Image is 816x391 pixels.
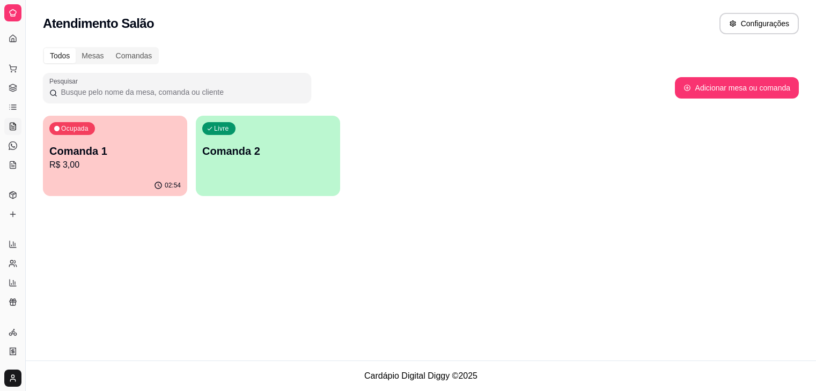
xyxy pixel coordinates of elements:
[57,87,305,97] input: Pesquisar
[49,144,181,159] p: Comanda 1
[719,13,799,34] button: Configurações
[43,116,187,196] button: OcupadaComanda 1R$ 3,0002:54
[49,77,82,86] label: Pesquisar
[165,181,181,190] p: 02:54
[61,124,89,133] p: Ocupada
[214,124,229,133] p: Livre
[76,48,109,63] div: Mesas
[196,116,340,196] button: LivreComanda 2
[43,15,154,32] h2: Atendimento Salão
[110,48,158,63] div: Comandas
[675,77,799,99] button: Adicionar mesa ou comanda
[202,144,334,159] p: Comanda 2
[49,159,181,171] p: R$ 3,00
[44,48,76,63] div: Todos
[26,360,816,391] footer: Cardápio Digital Diggy © 2025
